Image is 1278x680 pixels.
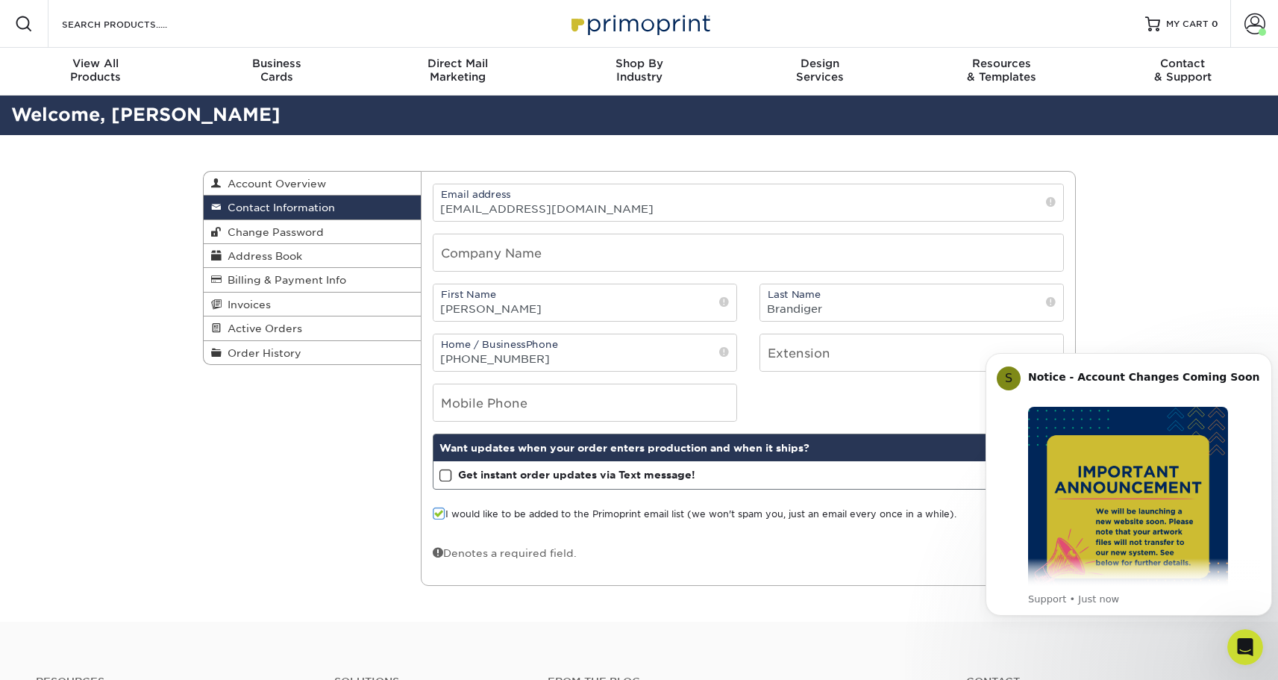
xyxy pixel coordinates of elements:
div: Denotes a required field. [433,545,577,561]
span: Invoices [222,299,271,311]
span: Billing & Payment Info [222,274,346,286]
iframe: Intercom live chat [1227,629,1263,665]
span: 0 [1212,19,1218,29]
span: Direct Mail [367,57,548,70]
a: Address Book [204,244,422,268]
span: Design [730,57,911,70]
div: Cards [186,57,367,84]
a: DesignServices [730,48,911,96]
a: Change Password [204,220,422,244]
iframe: Google Customer Reviews [4,634,127,675]
div: Marketing [367,57,548,84]
div: Want updates when your order enters production and when it ships? [433,434,1063,461]
a: Resources& Templates [911,48,1092,96]
span: Address Book [222,250,302,262]
div: Industry [548,57,730,84]
span: Shop By [548,57,730,70]
a: Contact& Support [1092,48,1274,96]
div: & Templates [911,57,1092,84]
span: Active Orders [222,322,302,334]
div: Products [5,57,187,84]
a: BusinessCards [186,48,367,96]
iframe: Intercom notifications message [980,331,1278,640]
a: Invoices [204,293,422,316]
div: Services [730,57,911,84]
a: Billing & Payment Info [204,268,422,292]
span: Contact Information [222,202,335,213]
a: View AllProducts [5,48,187,96]
span: Account Overview [222,178,326,190]
a: Order History [204,341,422,364]
a: Account Overview [204,172,422,196]
span: Order History [222,347,301,359]
input: SEARCH PRODUCTS..... [60,15,206,33]
span: View All [5,57,187,70]
span: Contact [1092,57,1274,70]
img: Primoprint [565,7,714,40]
span: MY CART [1166,18,1209,31]
strong: Get instant order updates via Text message! [458,469,695,481]
span: Change Password [222,226,324,238]
label: I would like to be added to the Primoprint email list (we won't spam you, just an email every onc... [433,508,956,522]
a: Active Orders [204,316,422,340]
a: Direct MailMarketing [367,48,548,96]
a: Contact Information [204,196,422,219]
a: Shop ByIndustry [548,48,730,96]
span: Business [186,57,367,70]
span: Resources [911,57,1092,70]
div: & Support [1092,57,1274,84]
